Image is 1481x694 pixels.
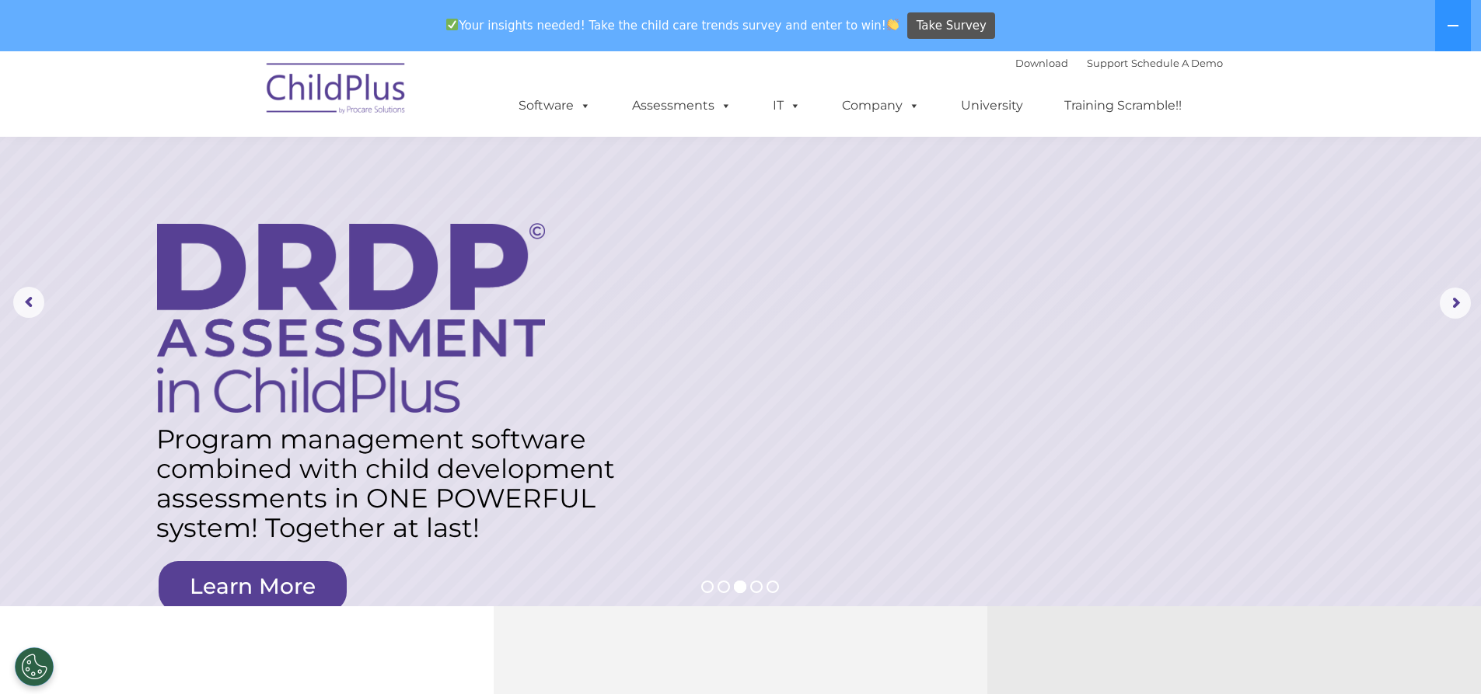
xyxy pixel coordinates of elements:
[15,647,54,686] button: Cookies Settings
[216,103,264,114] span: Last name
[757,90,816,121] a: IT
[446,19,458,30] img: ✅
[887,19,899,30] img: 👏
[917,12,987,40] span: Take Survey
[259,52,414,130] img: ChildPlus by Procare Solutions
[1131,57,1223,69] a: Schedule A Demo
[945,90,1039,121] a: University
[216,166,282,178] span: Phone number
[1087,57,1128,69] a: Support
[826,90,935,121] a: Company
[1049,90,1197,121] a: Training Scramble!!
[157,223,545,413] img: DRDP Assessment in ChildPlus
[907,12,995,40] a: Take Survey
[159,561,347,612] a: Learn More
[156,424,630,542] rs-layer: Program management software combined with child development assessments in ONE POWERFUL system! T...
[503,90,606,121] a: Software
[1015,57,1068,69] a: Download
[617,90,747,121] a: Assessments
[1015,57,1223,69] font: |
[440,10,906,40] span: Your insights needed! Take the child care trends survey and enter to win!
